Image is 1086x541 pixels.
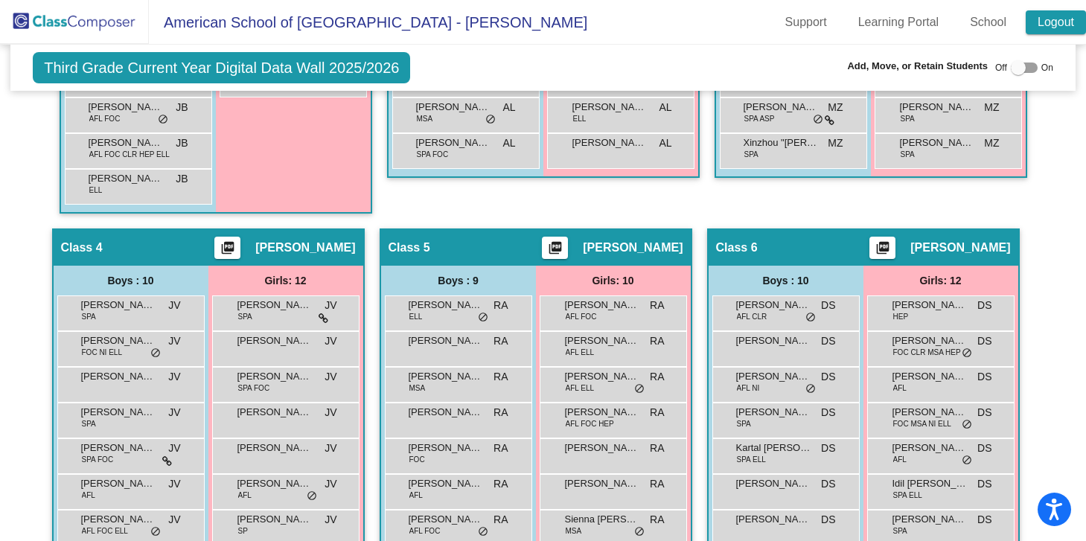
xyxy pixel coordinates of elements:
span: [PERSON_NAME] [583,240,683,255]
span: SPA ASP [744,113,775,124]
span: [PERSON_NAME] [736,298,811,313]
span: [PERSON_NAME] [892,512,967,527]
span: [PERSON_NAME] [409,369,483,384]
span: [PERSON_NAME] [81,369,156,384]
span: [PERSON_NAME] [237,512,312,527]
span: AFL NI [737,382,760,394]
span: do_not_disturb_alt [150,348,161,359]
span: RA [494,298,508,313]
span: SPA [744,149,758,160]
span: RA [494,405,508,420]
span: JV [325,369,336,385]
span: MZ [984,100,999,115]
span: RA [650,476,664,492]
span: do_not_disturb_alt [813,114,823,126]
span: MZ [828,100,843,115]
span: [PERSON_NAME] [736,476,811,491]
span: [PERSON_NAME] [409,512,483,527]
a: Support [773,10,839,34]
span: do_not_disturb_alt [805,383,816,395]
span: RA [494,333,508,349]
span: [PERSON_NAME] [409,476,483,491]
div: Boys : 9 [381,266,536,295]
span: AFL [409,490,423,501]
span: Class 6 [716,240,758,255]
span: [PERSON_NAME] [892,298,967,313]
span: do_not_disturb_alt [478,312,488,324]
span: [PERSON_NAME] [736,512,811,527]
span: [PERSON_NAME] (Maddie) [PERSON_NAME] [237,476,312,491]
span: [PERSON_NAME] [409,441,483,455]
span: SPA [737,418,751,429]
span: [PERSON_NAME] [565,333,639,348]
span: SPA [901,149,915,160]
span: JV [325,512,336,528]
span: ELL [409,311,423,322]
span: AL [502,100,515,115]
span: DS [977,333,991,349]
span: SPA FOC [238,382,270,394]
span: Xinzhou "[PERSON_NAME]" [PERSON_NAME] [744,135,818,150]
span: AFL [893,382,907,394]
span: JV [168,441,180,456]
span: FOC [409,454,425,465]
span: AFL FOC [409,525,441,537]
span: [PERSON_NAME] [744,100,818,115]
span: JV [325,298,336,313]
span: DS [821,512,835,528]
span: AL [502,135,515,151]
span: DS [821,441,835,456]
span: [PERSON_NAME] [910,240,1010,255]
span: AFL FOC HEP [566,418,614,429]
span: [PERSON_NAME] [892,369,967,384]
span: [PERSON_NAME] [237,298,312,313]
span: [PERSON_NAME] [565,405,639,420]
span: Third Grade Current Year Digital Data Wall 2025/2026 [33,52,410,83]
span: [PERSON_NAME] [409,405,483,420]
span: AFL ELL [566,382,595,394]
span: MSA [409,382,426,394]
span: FOC MSA NI ELL [893,418,951,429]
span: AFL [82,490,95,501]
span: [PERSON_NAME] [736,405,811,420]
span: [PERSON_NAME] [237,369,312,384]
span: DS [977,298,991,313]
span: [PERSON_NAME] [PERSON_NAME] [89,135,163,150]
span: [PERSON_NAME] [237,333,312,348]
button: Print Students Details [869,237,895,259]
span: do_not_disturb_alt [962,348,972,359]
span: MZ [828,135,843,151]
span: JV [168,298,180,313]
a: School [958,10,1018,34]
span: [PERSON_NAME] [409,298,483,313]
span: Kartal [PERSON_NAME] [736,441,811,455]
span: [PERSON_NAME] [237,405,312,420]
span: RA [494,512,508,528]
span: JV [325,333,336,349]
span: JV [168,369,180,385]
span: FOC CLR MSA HEP [893,347,961,358]
span: AFL CLR [737,311,767,322]
span: AFL FOC [89,113,121,124]
span: [PERSON_NAME] [81,512,156,527]
span: [PERSON_NAME] [900,135,974,150]
span: Class 4 [61,240,103,255]
span: Off [995,61,1007,74]
span: DS [977,476,991,492]
span: RA [650,369,664,385]
span: On [1041,61,1053,74]
span: [PERSON_NAME] [892,333,967,348]
span: [PERSON_NAME] [416,135,491,150]
span: [PERSON_NAME] [409,333,483,348]
span: [PERSON_NAME] [81,333,156,348]
mat-icon: picture_as_pdf [219,240,237,261]
span: JV [325,441,336,456]
mat-icon: picture_as_pdf [546,240,564,261]
span: [PERSON_NAME] [81,476,156,491]
span: do_not_disturb_alt [805,312,816,324]
span: MSA [417,113,433,124]
span: JV [168,512,180,528]
span: [PERSON_NAME] [565,476,639,491]
span: [PERSON_NAME] [81,441,156,455]
span: AL [659,135,671,151]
